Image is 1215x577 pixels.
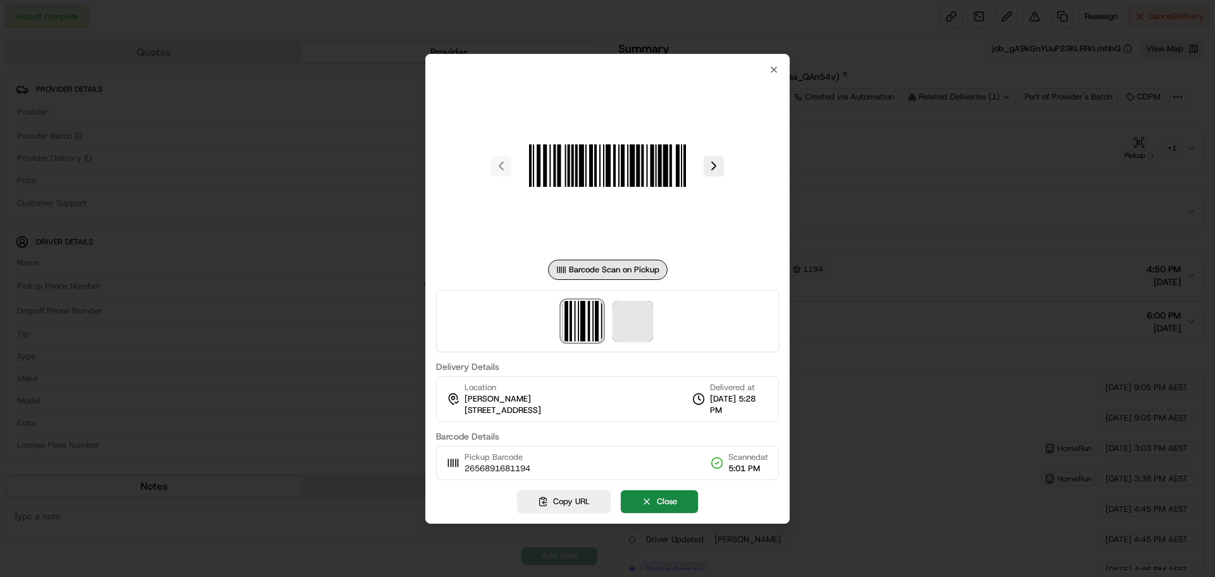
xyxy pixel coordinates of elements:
[464,463,530,474] span: 2656891681194
[464,405,541,416] span: [STREET_ADDRESS]
[710,393,768,416] span: [DATE] 5:28 PM
[621,490,698,513] button: Close
[710,382,768,393] span: Delivered at
[517,490,611,513] button: Copy URL
[516,75,699,257] img: barcode_scan_on_pickup image
[464,393,531,405] span: [PERSON_NAME]
[464,382,496,393] span: Location
[464,452,530,463] span: Pickup Barcode
[436,432,779,441] label: Barcode Details
[562,301,602,341] img: barcode_scan_on_pickup image
[728,463,768,474] span: 5:01 PM
[436,362,779,371] label: Delivery Details
[548,260,668,280] div: Barcode Scan on Pickup
[728,452,768,463] span: Scanned at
